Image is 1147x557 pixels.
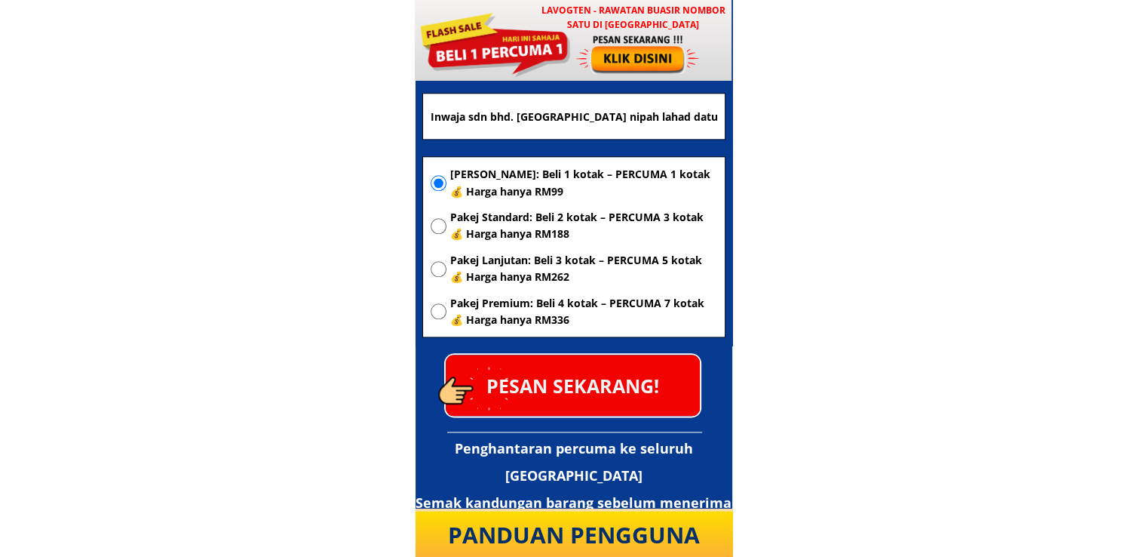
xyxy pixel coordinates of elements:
span: Pakej Premium: Beli 4 kotak – PERCUMA 7 kotak 💰 Harga hanya RM336 [450,295,717,329]
div: PANDUAN PENGGUNA [428,517,720,553]
input: Alamat [427,94,721,139]
span: Pakej Standard: Beli 2 kotak – PERCUMA 3 kotak 💰 Harga hanya RM188 [450,209,717,243]
span: [PERSON_NAME]: Beli 1 kotak – PERCUMA 1 kotak 💰 Harga hanya RM99 [450,166,717,200]
p: PESAN SEKARANG! [446,355,700,416]
span: Pakej Lanjutan: Beli 3 kotak – PERCUMA 5 kotak 💰 Harga hanya RM262 [450,252,717,286]
h3: Penghantaran percuma ke seluruh [GEOGRAPHIC_DATA] Semak kandungan barang sebelum menerima [416,435,732,516]
h3: LAVOGTEN - Rawatan Buasir Nombor Satu di [GEOGRAPHIC_DATA] [534,3,732,32]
